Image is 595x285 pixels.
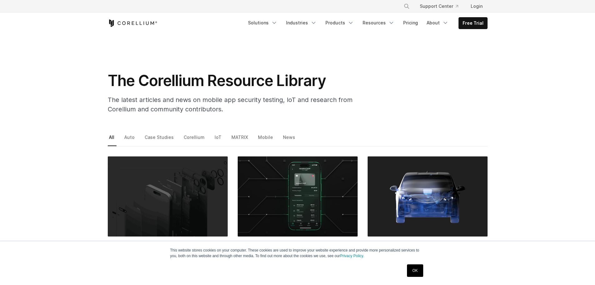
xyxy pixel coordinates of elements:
a: Mobile [257,133,275,146]
p: This website stores cookies on your computer. These cookies are used to improve your website expe... [170,247,425,259]
h1: The Corellium Resource Library [108,71,358,90]
span: The latest articles and news on mobile app security testing, IoT and research from Corellium and ... [108,96,353,113]
a: Corellium Home [108,19,157,27]
a: About [423,17,452,28]
a: Resources [359,17,398,28]
a: MATRIX [230,133,250,146]
a: Support Center [415,1,463,12]
button: Search [401,1,412,12]
a: Solutions [244,17,281,28]
div: Navigation Menu [244,17,488,29]
a: Login [466,1,488,12]
img: How Stronger Security for Mobile OS Creates Challenges for Testing Applications [108,156,228,237]
a: Privacy Policy. [340,254,364,258]
div: Navigation Menu [396,1,488,12]
a: Pricing [399,17,422,28]
img: Building a Firmware Package for Corellium Atlas [368,156,488,237]
a: OK [407,264,423,277]
a: Auto [123,133,137,146]
a: Products [322,17,358,28]
a: Industries [282,17,320,28]
a: Free Trial [459,18,487,29]
img: Healthcare Mobile App Development: Mergers and Acquisitions Increase Risks [238,156,358,237]
a: News [282,133,297,146]
a: Corellium [182,133,207,146]
a: All [108,133,117,146]
a: Case Studies [143,133,176,146]
a: IoT [213,133,224,146]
